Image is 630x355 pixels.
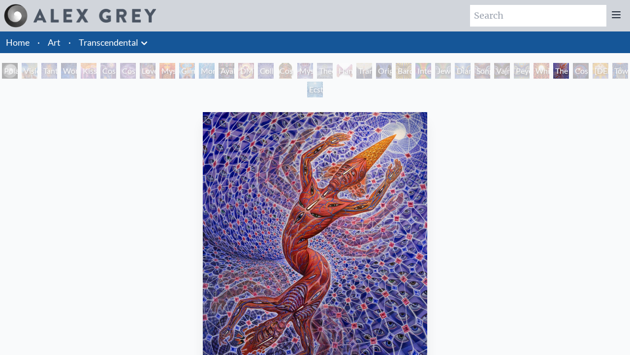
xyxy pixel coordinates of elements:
div: Toward the One [612,63,628,79]
div: [DEMOGRAPHIC_DATA] [593,63,608,79]
div: Peyote Being [514,63,530,79]
div: Hands that See [337,63,352,79]
div: Cosmic Creativity [100,63,116,79]
div: Mysteriosa 2 [159,63,175,79]
div: White Light [534,63,549,79]
div: Love is a Cosmic Force [140,63,156,79]
a: Transcendental [79,35,138,49]
div: Cosmic Consciousness [573,63,589,79]
div: Song of Vajra Being [474,63,490,79]
div: Transfiguration [356,63,372,79]
input: Search [470,5,606,27]
div: Bardo Being [396,63,411,79]
div: Cosmic [DEMOGRAPHIC_DATA] [278,63,293,79]
div: Visionary Origin of Language [22,63,37,79]
div: Mystic Eye [297,63,313,79]
div: Theologue [317,63,333,79]
div: Diamond Being [455,63,471,79]
div: Jewel Being [435,63,451,79]
li: · [33,31,44,53]
div: Original Face [376,63,392,79]
a: Home [6,37,30,48]
div: DMT - The Spirit Molecule [238,63,254,79]
a: Art [48,35,61,49]
div: Ayahuasca Visitation [219,63,234,79]
div: Collective Vision [258,63,274,79]
div: Tantra [41,63,57,79]
div: Cosmic Artist [120,63,136,79]
div: Monochord [199,63,215,79]
div: The Great Turn [553,63,569,79]
li: · [64,31,75,53]
div: Kiss of the [MEDICAL_DATA] [81,63,96,79]
div: Wonder [61,63,77,79]
div: Vajra Being [494,63,510,79]
div: Glimpsing the Empyrean [179,63,195,79]
div: Polar Unity Spiral [2,63,18,79]
div: Ecstasy [307,82,323,97]
div: Interbeing [415,63,431,79]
